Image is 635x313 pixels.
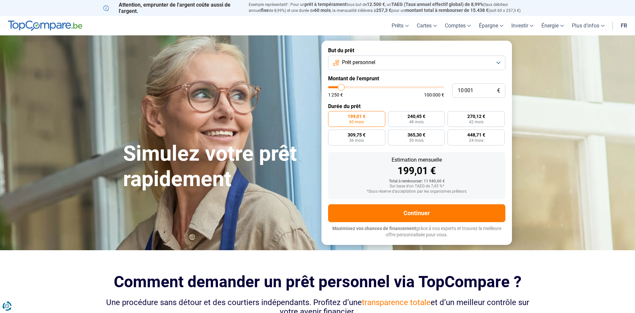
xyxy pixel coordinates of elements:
[467,133,485,137] span: 448,71 €
[467,114,485,119] span: 270,12 €
[333,179,500,184] div: Total à rembourser: 11 940,60 €
[349,138,364,142] span: 36 mois
[328,75,505,82] label: Montant de l'emprunt
[388,16,413,35] a: Prêts
[103,2,241,14] p: Attention, emprunter de l'argent coûte aussi de l'argent.
[568,16,609,35] a: Plus d'infos
[332,226,416,231] span: Maximisez vos chances de financement
[333,166,500,176] div: 199,01 €
[328,47,505,54] label: But du prêt
[342,59,375,66] span: Prêt personnel
[409,120,424,124] span: 48 mois
[333,157,500,163] div: Estimation mensuelle
[409,138,424,142] span: 30 mois
[328,225,505,238] p: grâce à nos experts et trouvez la meilleure offre personnalisée pour vous.
[441,16,475,35] a: Comptes
[328,204,505,222] button: Continuer
[407,133,425,137] span: 365,30 €
[507,16,537,35] a: Investir
[8,20,82,31] img: TopCompare
[103,273,532,291] h2: Comment demander un prêt personnel via TopCompare ?
[328,103,505,109] label: Durée du prêt
[305,2,347,7] span: prêt à tempérament
[391,2,483,7] span: TAEG (Taux annuel effectif global) de 8,99%
[123,141,314,192] h1: Simulez votre prêt rapidement
[314,8,331,13] span: 60 mois
[424,93,444,97] span: 100 000 €
[261,8,269,13] span: fixe
[348,114,365,119] span: 199,01 €
[475,16,507,35] a: Épargne
[537,16,568,35] a: Énergie
[469,120,484,124] span: 42 mois
[349,120,364,124] span: 60 mois
[469,138,484,142] span: 24 mois
[367,2,385,7] span: 12.500 €
[497,88,500,94] span: €
[362,298,431,307] span: transparence totale
[413,16,441,35] a: Cartes
[333,184,500,189] div: Sur base d'un TAEG de 7,45 %*
[405,8,488,13] span: montant total à rembourser de 15.438 €
[249,2,532,14] p: Exemple représentatif : Pour un tous but de , un (taux débiteur annuel de 8,99%) et une durée de ...
[407,114,425,119] span: 240,45 €
[376,8,391,13] span: 257,3 €
[617,16,631,35] a: fr
[328,56,505,70] button: Prêt personnel
[333,189,500,194] div: *Sous réserve d'acceptation par les organismes prêteurs
[328,93,343,97] span: 1 250 €
[348,133,365,137] span: 309,75 €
